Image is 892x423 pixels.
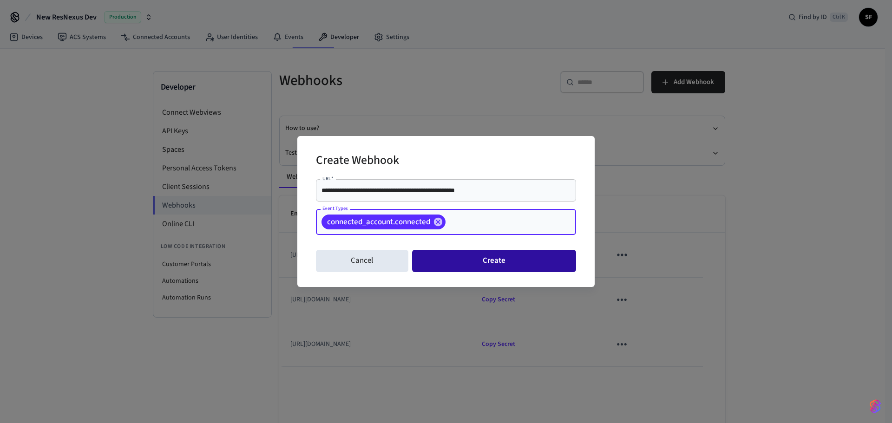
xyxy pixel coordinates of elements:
label: Event Types [322,205,348,212]
label: URL [322,175,333,182]
img: SeamLogoGradient.69752ec5.svg [870,399,881,414]
button: Create [412,250,576,272]
span: connected_account.connected [321,217,436,227]
div: connected_account.connected [321,215,446,229]
h2: Create Webhook [316,147,399,176]
button: Cancel [316,250,408,272]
